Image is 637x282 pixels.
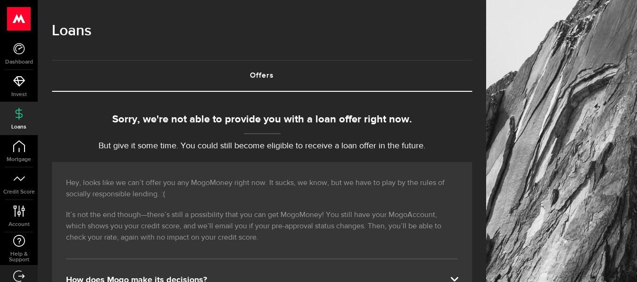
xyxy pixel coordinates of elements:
[52,61,472,91] a: Offers
[66,177,458,200] p: Hey, looks like we can’t offer you any MogoMoney right now. It sucks, we know, but we have to pla...
[52,112,472,128] div: Sorry, we're not able to provide you with a loan offer right now.
[52,19,472,43] h1: Loans
[597,242,637,282] iframe: LiveChat chat widget
[52,140,472,153] p: But give it some time. You could still become eligible to receive a loan offer in the future.
[66,209,458,243] p: It’s not the end though—there’s still a possibility that you can get MogoMoney! You still have yo...
[52,60,472,92] ul: Tabs Navigation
